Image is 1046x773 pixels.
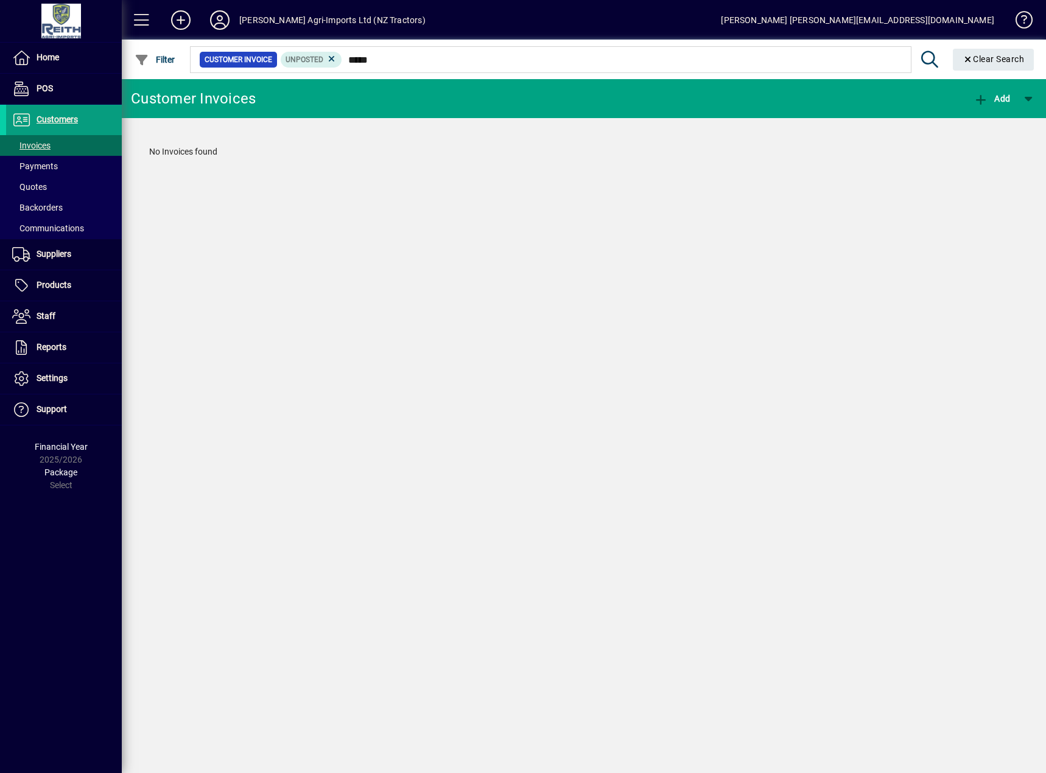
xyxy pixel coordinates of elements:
span: Backorders [12,203,63,212]
a: Backorders [6,197,122,218]
div: Customer Invoices [131,89,256,108]
div: [PERSON_NAME] [PERSON_NAME][EMAIL_ADDRESS][DOMAIN_NAME] [721,10,994,30]
a: POS [6,74,122,104]
span: Quotes [12,182,47,192]
a: Products [6,270,122,301]
span: Unposted [286,55,323,64]
span: Add [974,94,1010,103]
mat-chip: Customer Invoice Status: Unposted [281,52,342,68]
span: Filter [135,55,175,65]
a: Home [6,43,122,73]
a: Settings [6,363,122,394]
button: Add [161,9,200,31]
button: Profile [200,9,239,31]
button: Filter [132,49,178,71]
span: Home [37,52,59,62]
span: Suppliers [37,249,71,259]
span: Reports [37,342,66,352]
span: Invoices [12,141,51,150]
a: Invoices [6,135,122,156]
button: Clear [953,49,1034,71]
a: Knowledge Base [1006,2,1031,42]
span: Customer Invoice [205,54,272,66]
span: Settings [37,373,68,383]
span: POS [37,83,53,93]
button: Add [971,88,1013,110]
div: [PERSON_NAME] Agri-Imports Ltd (NZ Tractors) [239,10,426,30]
a: Staff [6,301,122,332]
span: Communications [12,223,84,233]
a: Communications [6,218,122,239]
span: Payments [12,161,58,171]
span: Package [44,467,77,477]
a: Payments [6,156,122,177]
a: Quotes [6,177,122,197]
span: Clear Search [963,54,1025,64]
span: Staff [37,311,55,321]
span: Customers [37,114,78,124]
div: No Invoices found [137,133,1031,170]
span: Financial Year [35,442,88,452]
a: Support [6,394,122,425]
span: Products [37,280,71,290]
span: Support [37,404,67,414]
a: Suppliers [6,239,122,270]
a: Reports [6,332,122,363]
